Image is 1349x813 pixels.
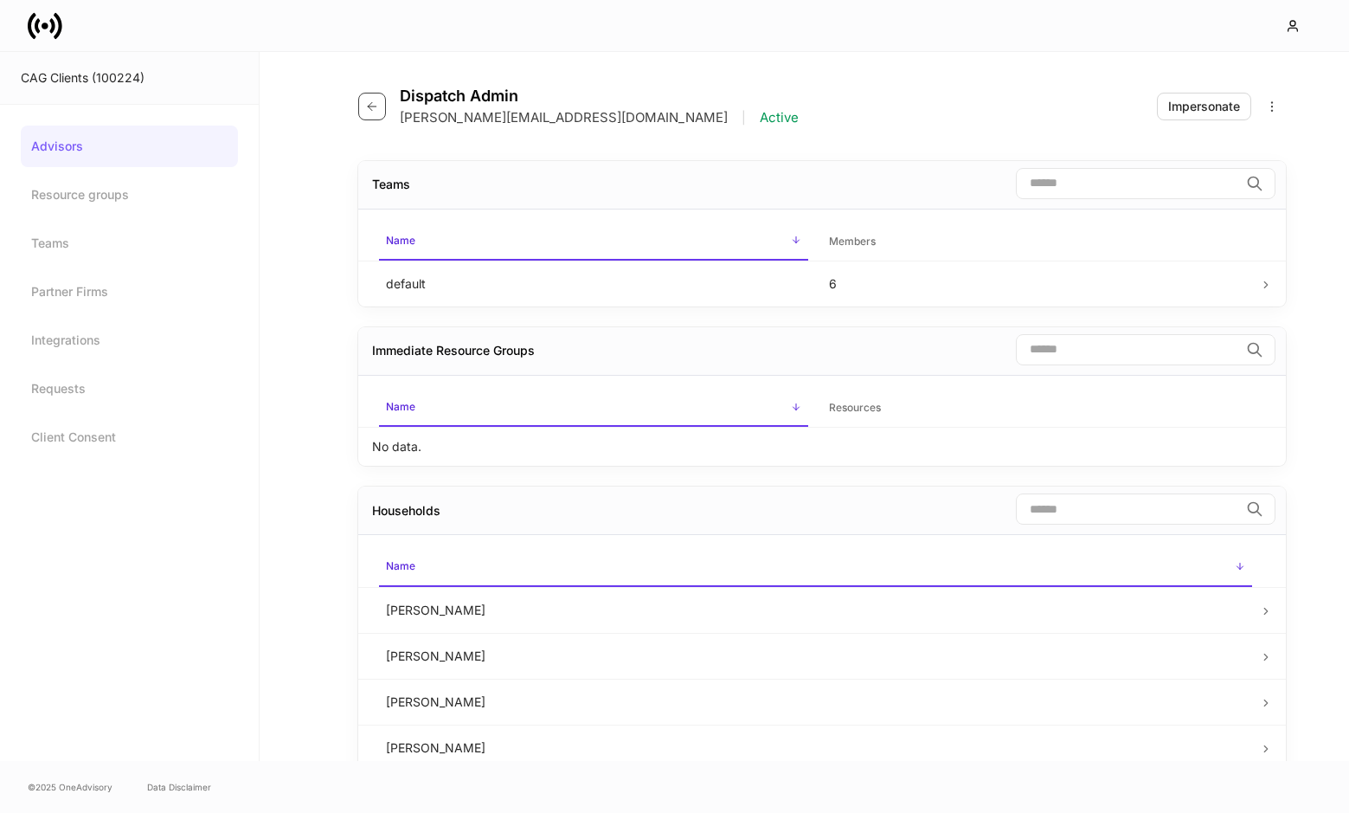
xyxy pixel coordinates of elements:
a: Integrations [21,319,238,361]
div: Teams [372,176,410,193]
a: Client Consent [21,416,238,458]
td: [PERSON_NAME] [372,725,1259,771]
a: Requests [21,368,238,410]
p: [PERSON_NAME][EMAIL_ADDRESS][DOMAIN_NAME] [400,109,728,126]
p: | [742,109,746,126]
a: Teams [21,223,238,264]
a: Data Disclaimer [147,780,211,794]
div: Impersonate [1168,98,1240,115]
p: No data. [372,438,421,455]
h4: Dispatch Admin [400,87,799,106]
span: Members [822,224,1252,260]
div: Households [372,502,440,519]
td: 6 [815,261,1259,306]
a: Partner Firms [21,271,238,313]
h6: Name [386,232,415,248]
h6: Members [829,233,876,249]
td: [PERSON_NAME] [372,679,1259,725]
p: Active [760,109,799,126]
td: default [372,261,816,306]
button: Impersonate [1157,93,1251,120]
h6: Name [386,398,415,415]
h6: Resources [829,399,881,416]
span: © 2025 OneAdvisory [28,780,112,794]
h6: Name [386,558,415,574]
span: Resources [822,390,1252,426]
span: Name [379,390,809,427]
div: Immediate Resource Groups [372,342,535,359]
div: CAG Clients (100224) [21,69,238,87]
span: Name [379,223,809,261]
a: Advisors [21,126,238,167]
td: [PERSON_NAME] [372,633,1259,679]
span: Name [379,549,1252,586]
a: Resource groups [21,174,238,216]
td: [PERSON_NAME] [372,587,1259,633]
